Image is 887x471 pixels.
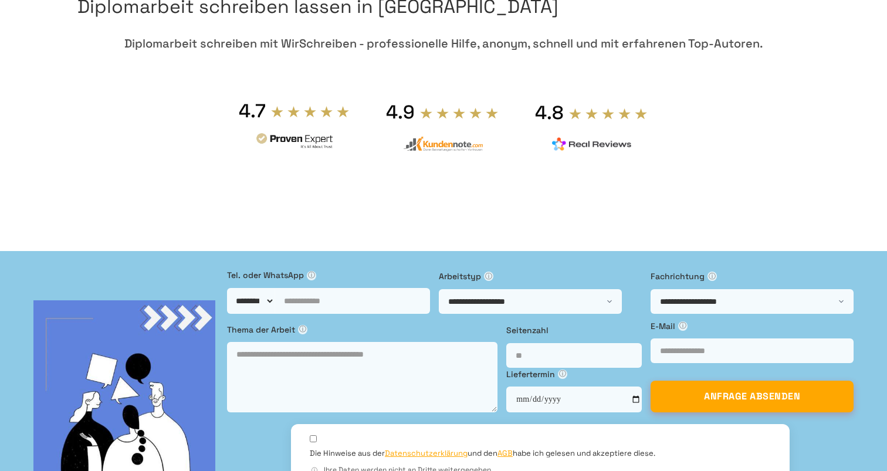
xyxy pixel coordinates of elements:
[497,448,513,458] a: AGB
[651,270,854,283] label: Fachrichtung
[298,325,307,334] span: ⓘ
[651,320,854,333] label: E-Mail
[651,381,854,412] button: ANFRAGE ABSENDEN
[707,272,717,281] span: ⓘ
[506,324,642,337] label: Seitenzahl
[568,107,648,120] img: stars
[439,270,642,283] label: Arbeitstyp
[227,323,497,336] label: Thema der Arbeit
[552,137,632,151] img: realreviews
[419,107,499,120] img: stars
[558,370,567,379] span: ⓘ
[239,99,266,123] div: 4.7
[385,448,468,458] a: Datenschutzerklärung
[270,105,350,118] img: stars
[386,100,415,124] div: 4.9
[535,101,564,124] div: 4.8
[678,321,688,331] span: ⓘ
[484,272,493,281] span: ⓘ
[307,271,316,280] span: ⓘ
[403,136,483,152] img: kundennote
[227,269,430,282] label: Tel. oder WhatsApp
[77,35,810,52] div: Diplomarbeit schreiben mit WirSchreiben - professionelle Hilfe, anonym, schnell und mit erfahrene...
[506,368,642,381] label: Liefertermin
[310,448,655,459] label: Die Hinweise aus der und den habe ich gelesen und akzeptiere diese.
